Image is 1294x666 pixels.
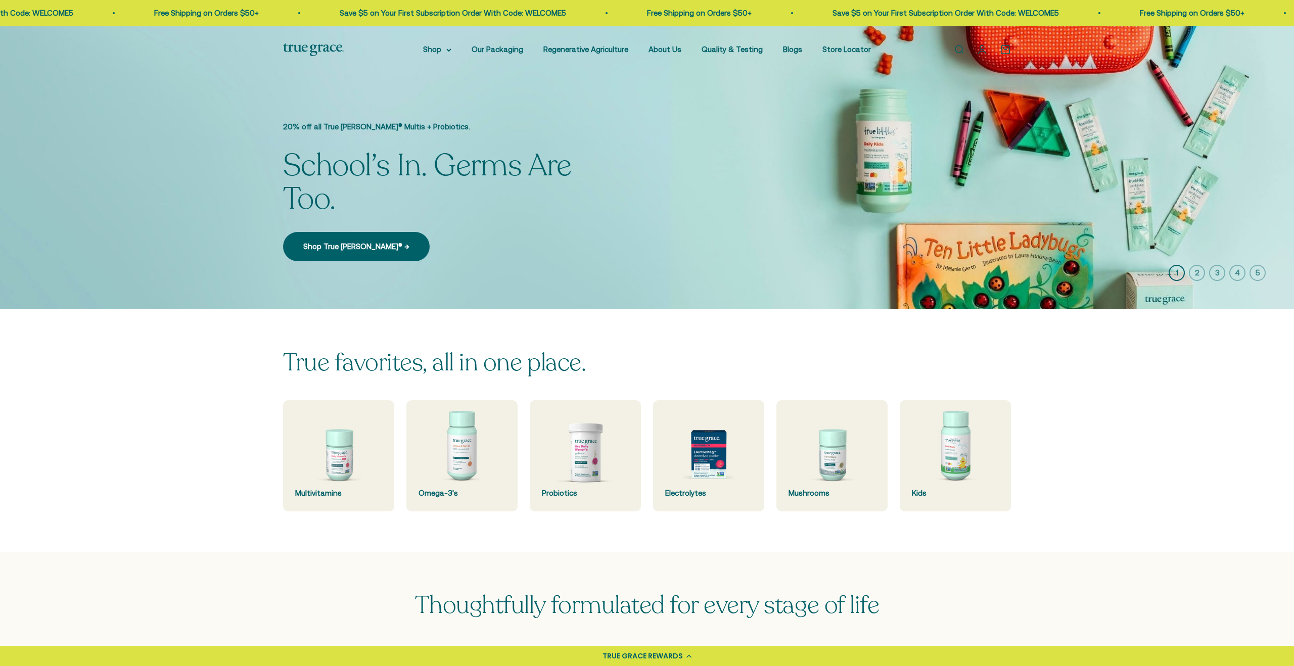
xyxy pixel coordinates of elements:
a: About Us [649,45,681,54]
button: 5 [1250,265,1266,281]
button: 2 [1189,265,1205,281]
span: Thoughtfully formulated for every stage of life [415,589,879,622]
a: Shop True [PERSON_NAME]® → [283,232,430,261]
a: Free Shipping on Orders $50+ [1139,9,1243,17]
split-lines: True favorites, all in one place. [283,346,586,379]
div: TRUE GRACE REWARDS [603,651,683,661]
a: Our Packaging [472,45,523,54]
summary: Shop [423,43,451,56]
a: Regenerative Agriculture [543,45,628,54]
p: Save $5 on Your First Subscription Order With Code: WELCOME5 [339,7,565,19]
div: Electrolytes [665,487,752,499]
div: Omega-3's [419,487,505,499]
p: Save $5 on Your First Subscription Order With Code: WELCOME5 [831,7,1058,19]
button: 3 [1209,265,1225,281]
a: Probiotics [530,400,641,511]
div: Multivitamins [295,487,382,499]
div: Probiotics [542,487,629,499]
a: Omega-3's [406,400,518,511]
p: 20% off all True [PERSON_NAME]® Multis + Probiotics. [283,121,617,133]
a: Kids [900,400,1011,511]
a: Free Shipping on Orders $50+ [646,9,751,17]
button: 1 [1169,265,1185,281]
a: Mushrooms [776,400,888,511]
a: Store Locator [822,45,871,54]
split-lines: School’s In. Germs Are Too. [283,145,572,220]
a: Electrolytes [653,400,764,511]
a: Multivitamins [283,400,394,511]
a: Free Shipping on Orders $50+ [153,9,258,17]
div: Kids [912,487,999,499]
button: 4 [1229,265,1245,281]
a: Quality & Testing [702,45,763,54]
a: Blogs [783,45,802,54]
div: Mushrooms [789,487,875,499]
